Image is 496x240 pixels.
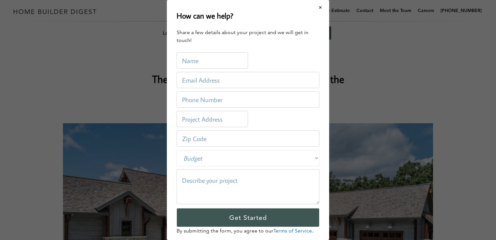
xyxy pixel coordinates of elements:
p: By submitting the form, you agree to our . [177,227,319,235]
h2: How can we help? [177,10,233,21]
a: Terms of Service [273,228,312,234]
input: Phone Number [177,91,319,108]
button: Close modal [312,1,329,14]
input: Project Address [177,111,248,127]
div: Share a few details about your project and we will get in touch! [177,29,319,44]
input: Name [177,52,248,69]
input: Zip Code [177,130,319,147]
input: Get Started [177,208,319,227]
input: Email Address [177,72,319,88]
